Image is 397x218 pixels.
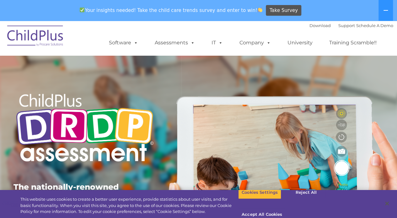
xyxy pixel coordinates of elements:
a: Software [103,36,144,49]
img: 👏 [258,8,262,12]
a: Company [233,36,277,49]
div: This website uses cookies to create a better user experience, provide statistics about user visit... [20,196,238,215]
button: Reject All [287,186,326,199]
button: Close [380,197,394,210]
a: Training Scramble!! [323,36,383,49]
a: Schedule A Demo [356,23,393,28]
a: Support [338,23,355,28]
sup: © [38,189,43,196]
img: Copyright - DRDP Logo Light [13,85,156,172]
span: The nationally-renowned DRDP child assessment is now available in ChildPlus. [13,182,145,207]
a: Take Survey [266,5,301,16]
button: Cookies Settings [238,186,281,199]
font: | [309,23,393,28]
img: ✅ [80,8,84,12]
a: Download [309,23,331,28]
img: ChildPlus by Procare Solutions [4,21,67,53]
a: IT [205,36,229,49]
a: Assessments [148,36,201,49]
span: Take Survey [270,5,298,16]
a: University [281,36,319,49]
span: Your insights needed! Take the child care trends survey and enter to win! [77,4,265,16]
